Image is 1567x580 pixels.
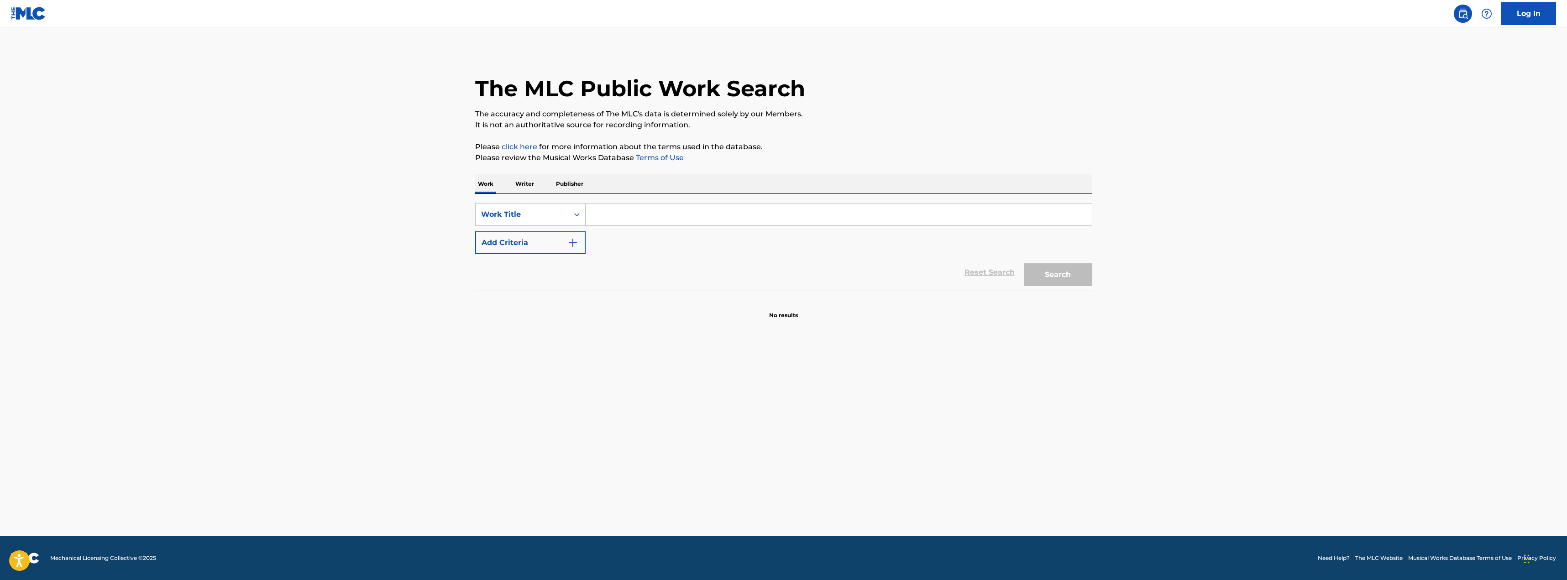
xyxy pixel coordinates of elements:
[1524,545,1530,573] div: Drag
[1454,5,1472,23] a: Public Search
[475,109,1092,120] p: The accuracy and completeness of The MLC's data is determined solely by our Members.
[1517,554,1556,562] a: Privacy Policy
[1541,405,1567,478] iframe: Resource Center
[50,554,156,562] span: Mechanical Licensing Collective © 2025
[1457,8,1468,19] img: search
[475,152,1092,163] p: Please review the Musical Works Database
[513,174,537,193] p: Writer
[567,237,578,248] img: 9d2ae6d4665cec9f34b9.svg
[1355,554,1403,562] a: The MLC Website
[1408,554,1512,562] a: Musical Works Database Terms of Use
[634,153,684,162] a: Terms of Use
[11,553,39,564] img: logo
[475,203,1092,291] form: Search Form
[475,75,805,102] h1: The MLC Public Work Search
[553,174,586,193] p: Publisher
[481,209,563,220] div: Work Title
[475,120,1092,131] p: It is not an authoritative source for recording information.
[1521,536,1567,580] iframe: Chat Widget
[475,231,586,254] button: Add Criteria
[11,7,46,20] img: MLC Logo
[1501,2,1556,25] a: Log In
[475,174,496,193] p: Work
[1478,5,1496,23] div: Help
[502,142,537,151] a: click here
[1318,554,1350,562] a: Need Help?
[769,300,798,319] p: No results
[475,141,1092,152] p: Please for more information about the terms used in the database.
[1481,8,1492,19] img: help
